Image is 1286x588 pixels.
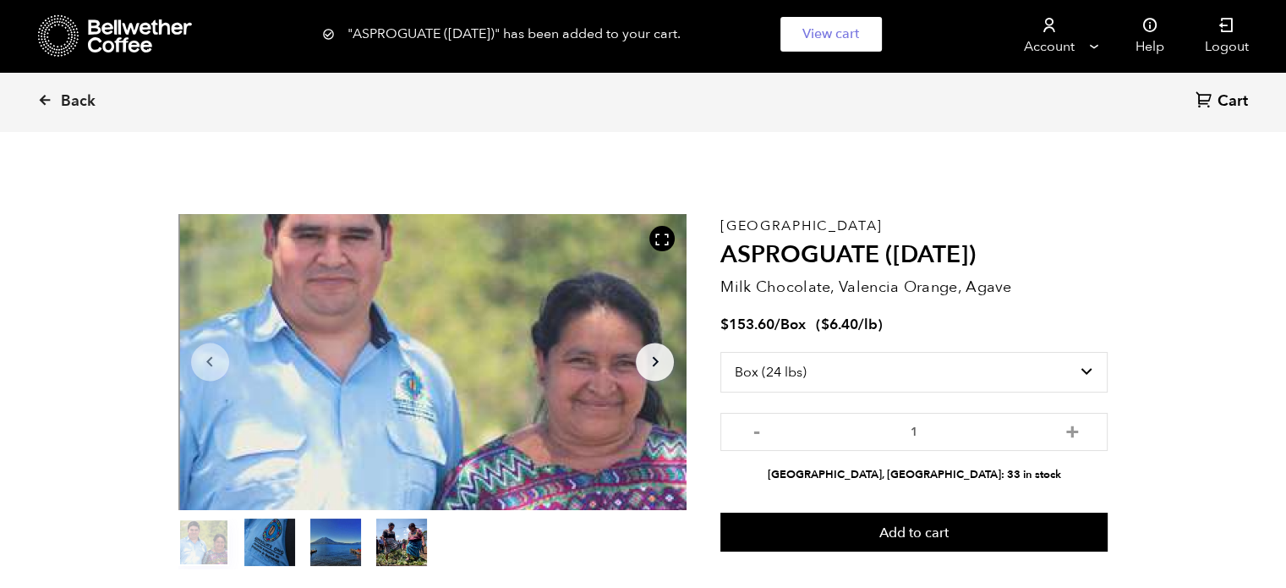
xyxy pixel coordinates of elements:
li: [GEOGRAPHIC_DATA], [GEOGRAPHIC_DATA]: 33 in stock [720,467,1108,483]
button: - [746,421,767,438]
span: $ [720,315,729,334]
bdi: 6.40 [821,315,858,334]
span: Back [61,91,96,112]
h2: ASPROGUATE ([DATE]) [720,241,1108,270]
span: Box [780,315,806,334]
bdi: 153.60 [720,315,774,334]
p: Milk Chocolate, Valencia Orange, Agave [720,276,1108,299]
span: Cart [1218,91,1248,112]
a: View cart [780,17,882,52]
button: Add to cart [720,513,1108,552]
span: $ [821,315,829,334]
span: ( ) [816,315,883,334]
span: / [774,315,780,334]
button: + [1061,421,1082,438]
div: "ASPROGUATE ([DATE])" has been added to your cart. [322,17,965,52]
a: Cart [1196,91,1252,113]
span: /lb [858,315,878,334]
